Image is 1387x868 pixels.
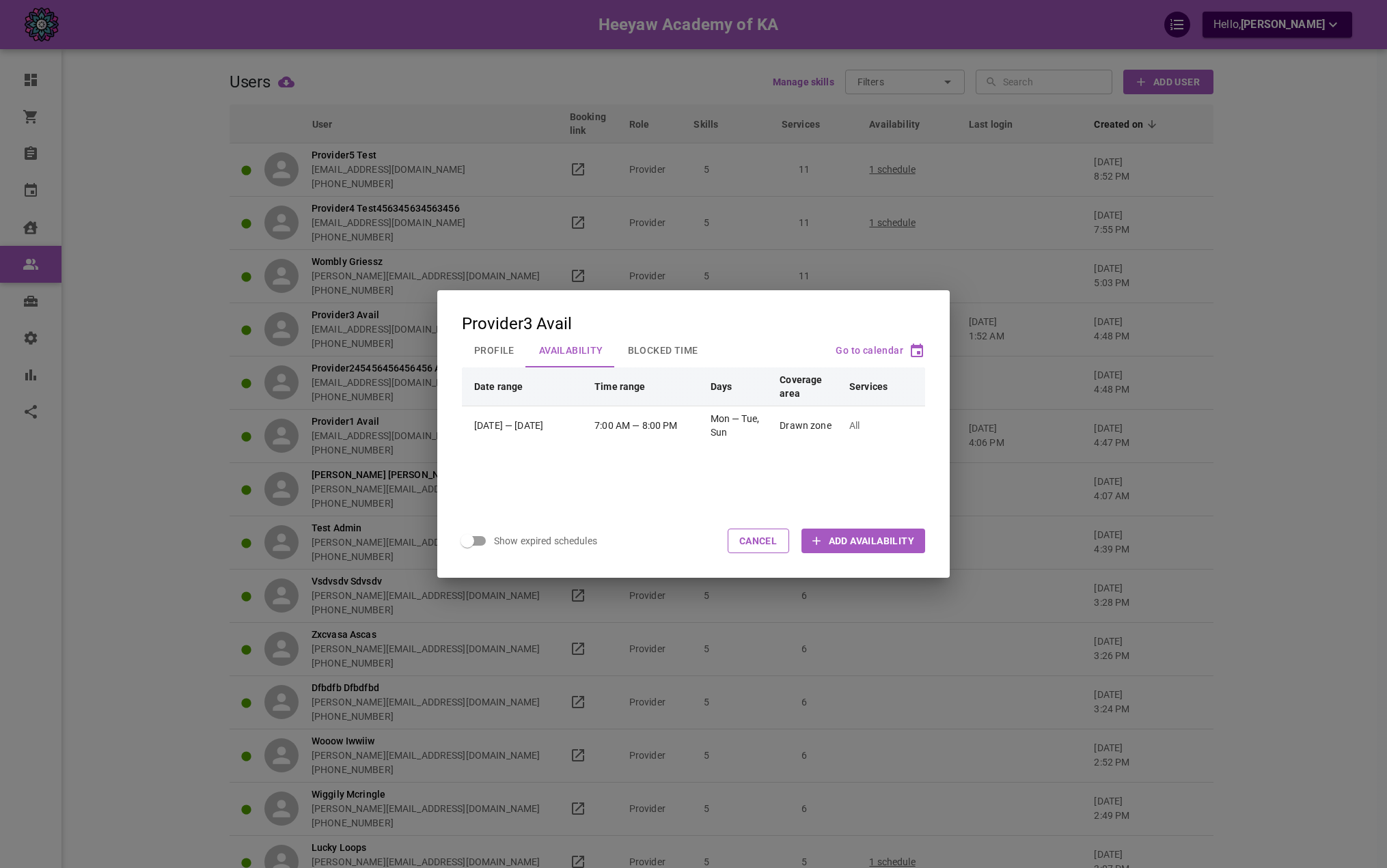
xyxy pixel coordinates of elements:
th: Days [704,367,774,406]
span: Add Availability [829,534,914,548]
p: All [849,419,913,432]
th: Date range [462,367,588,406]
div: Provider3 Avail [462,315,572,333]
th: Coverage area [773,367,843,406]
button: Go to calendar [836,346,925,355]
span: Go to calendar [836,345,903,356]
button: Availability [527,333,616,368]
td: Drawn zone [773,406,843,444]
div: [DATE] — [DATE] [474,419,582,432]
button: Blocked Time [616,333,711,368]
button: Cancel [728,529,789,553]
td: Mon — Tue, Sun [704,406,774,444]
td: 7:00 AM — 8:00 PM [588,406,704,444]
th: Services [843,367,925,406]
th: Time range [588,367,704,406]
button: Add Availability [801,529,925,553]
span: Show expired schedules [494,534,597,548]
button: Profile [462,333,527,368]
